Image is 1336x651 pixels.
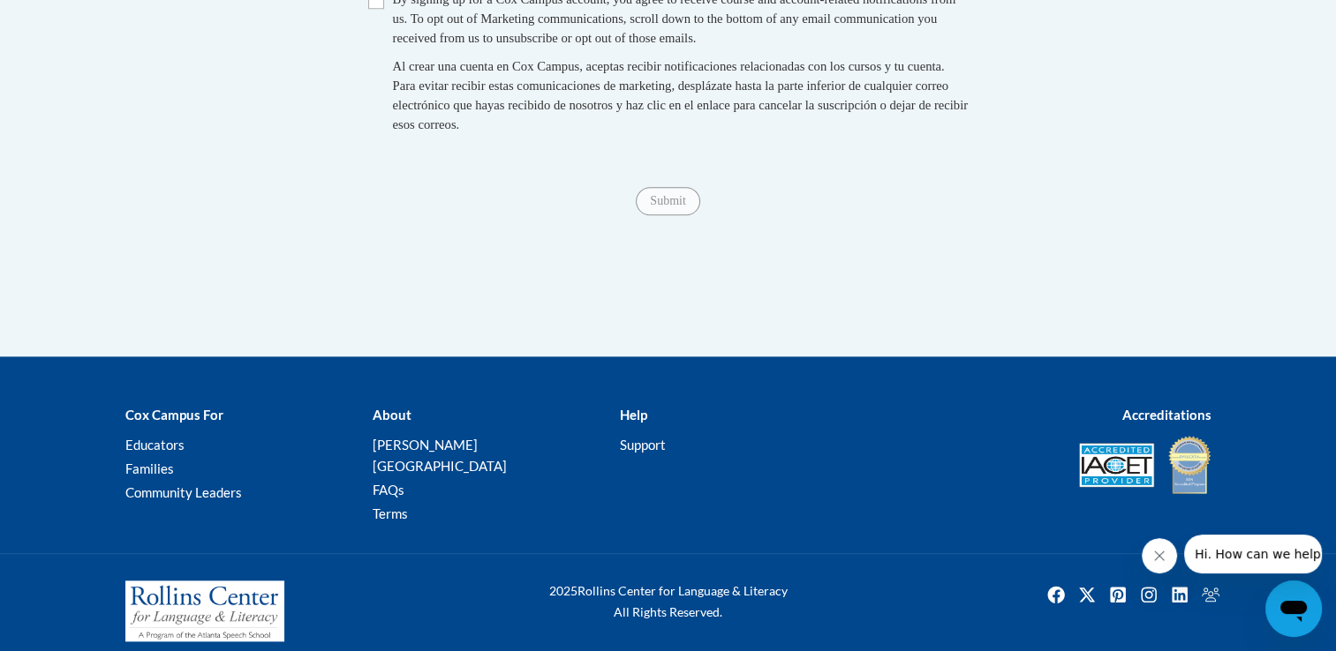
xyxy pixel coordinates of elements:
[372,437,506,474] a: [PERSON_NAME][GEOGRAPHIC_DATA]
[125,437,185,453] a: Educators
[1104,580,1132,609] img: Pinterest icon
[393,59,968,131] span: Al crear una cuenta en Cox Campus, aceptas recibir notificaciones relacionadas con los cursos y t...
[1135,580,1163,609] a: Instagram
[1196,580,1225,609] img: Facebook group icon
[1135,580,1163,609] img: Instagram icon
[1073,580,1101,609] img: Twitter icon
[1196,580,1225,609] a: Facebook Group
[1265,580,1322,637] iframe: Button to launch messaging window
[372,407,411,423] b: About
[1166,580,1194,609] img: LinkedIn icon
[1142,538,1177,573] iframe: Close message
[1104,580,1132,609] a: Pinterest
[1184,535,1322,573] iframe: Message from company
[636,187,699,215] input: Submit
[619,437,665,453] a: Support
[1167,434,1211,496] img: IDA® Accredited
[125,484,242,500] a: Community Leaders
[1079,443,1154,487] img: Accredited IACET® Provider
[1166,580,1194,609] a: Linkedin
[483,580,854,623] div: Rollins Center for Language & Literacy All Rights Reserved.
[1073,580,1101,609] a: Twitter
[372,505,407,521] a: Terms
[1042,580,1070,609] img: Facebook icon
[11,12,143,26] span: Hi. How can we help?
[1122,407,1211,423] b: Accreditations
[619,407,646,423] b: Help
[125,460,174,476] a: Families
[549,583,577,598] span: 2025
[125,407,223,423] b: Cox Campus For
[1042,580,1070,609] a: Facebook
[372,482,404,498] a: FAQs
[125,580,284,642] img: Rollins Center for Language & Literacy - A Program of the Atlanta Speech School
